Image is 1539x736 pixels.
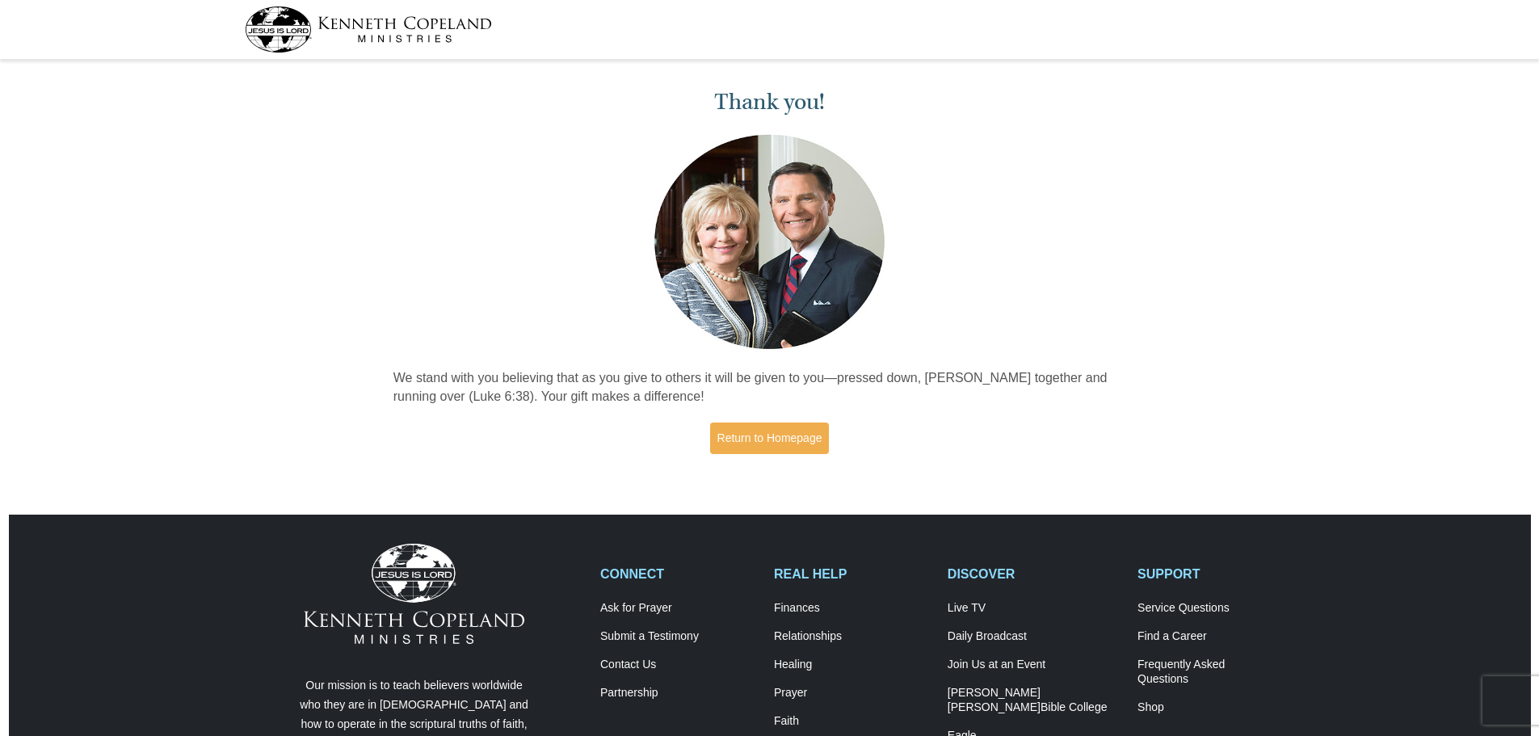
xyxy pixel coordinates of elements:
[774,714,931,729] a: Faith
[600,629,757,644] a: Submit a Testimony
[304,544,524,644] img: Kenneth Copeland Ministries
[948,566,1121,582] h2: DISCOVER
[1041,700,1108,713] span: Bible College
[774,601,931,616] a: Finances
[393,89,1146,116] h1: Thank you!
[948,686,1121,715] a: [PERSON_NAME] [PERSON_NAME]Bible College
[1137,566,1294,582] h2: SUPPORT
[393,369,1146,406] p: We stand with you believing that as you give to others it will be given to you—pressed down, [PER...
[774,566,931,582] h2: REAL HELP
[245,6,492,53] img: kcm-header-logo.svg
[774,629,931,644] a: Relationships
[948,629,1121,644] a: Daily Broadcast
[600,566,757,582] h2: CONNECT
[650,131,889,353] img: Kenneth and Gloria
[710,423,830,454] a: Return to Homepage
[600,658,757,672] a: Contact Us
[1137,700,1294,715] a: Shop
[948,658,1121,672] a: Join Us at an Event
[1137,658,1294,687] a: Frequently AskedQuestions
[948,601,1121,616] a: Live TV
[1137,601,1294,616] a: Service Questions
[1137,629,1294,644] a: Find a Career
[600,686,757,700] a: Partnership
[774,658,931,672] a: Healing
[600,601,757,616] a: Ask for Prayer
[774,686,931,700] a: Prayer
